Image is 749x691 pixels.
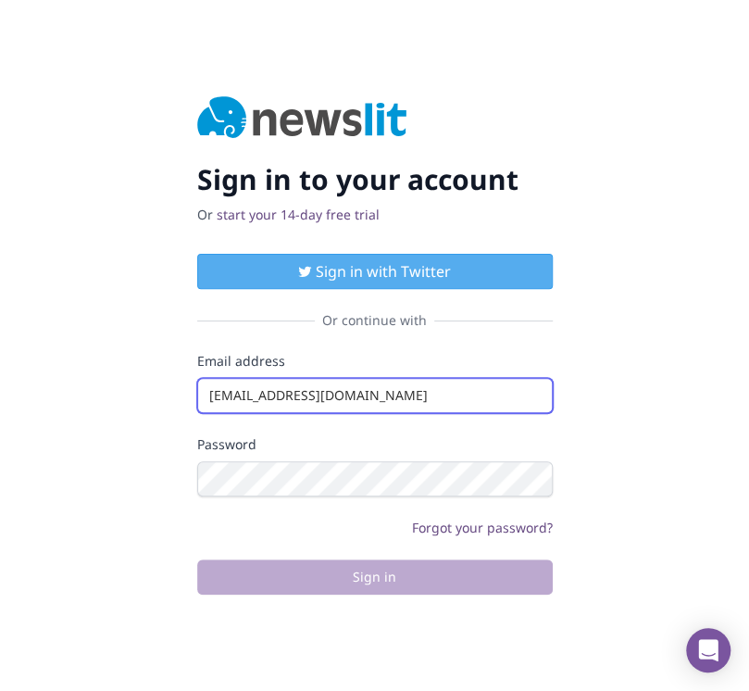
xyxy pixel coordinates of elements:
a: start your 14-day free trial [217,206,380,223]
h2: Sign in to your account [197,163,553,196]
button: Sign in [197,559,553,595]
span: Or continue with [315,311,434,330]
div: Open Intercom Messenger [686,628,730,672]
label: Email address [197,352,553,371]
p: Or [197,206,553,224]
button: Sign in with Twitter [197,254,553,289]
a: Forgot your password? [412,519,553,536]
img: Newslit [197,96,407,141]
label: Password [197,435,553,454]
